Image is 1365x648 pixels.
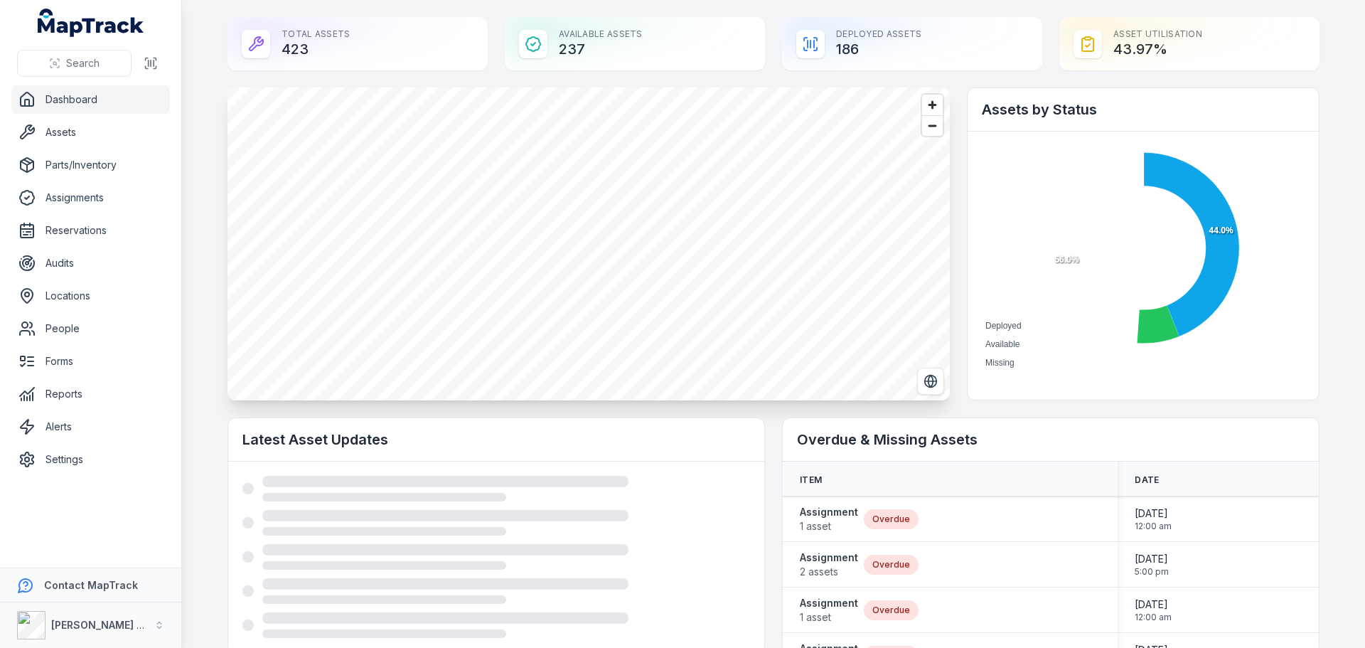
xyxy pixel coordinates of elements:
[800,565,858,579] span: 2 assets
[11,184,170,212] a: Assignments
[11,380,170,408] a: Reports
[800,551,858,565] strong: Assignment
[800,505,858,519] strong: Assignment
[11,314,170,343] a: People
[1135,506,1172,532] time: 7/31/2025, 12:00:00 AM
[800,610,858,625] span: 1 asset
[985,321,1022,331] span: Deployed
[864,555,919,575] div: Overdue
[985,358,1015,368] span: Missing
[11,85,170,114] a: Dashboard
[66,56,100,70] span: Search
[1135,552,1169,566] span: [DATE]
[1135,521,1172,532] span: 12:00 am
[985,339,1019,349] span: Available
[1135,506,1172,521] span: [DATE]
[1135,612,1172,623] span: 12:00 am
[922,115,943,136] button: Zoom out
[864,509,919,529] div: Overdue
[227,87,950,400] canvas: Map
[44,579,138,591] strong: Contact MapTrack
[1135,597,1172,612] span: [DATE]
[11,249,170,277] a: Audits
[11,118,170,147] a: Assets
[1135,552,1169,578] time: 9/5/2025, 5:00:00 PM
[797,430,1305,450] h2: Overdue & Missing Assets
[800,551,858,579] a: Assignment2 assets
[11,282,170,310] a: Locations
[11,445,170,474] a: Settings
[982,100,1305,119] h2: Assets by Status
[864,600,919,620] div: Overdue
[242,430,750,450] h2: Latest Asset Updates
[11,413,170,441] a: Alerts
[800,505,858,533] a: Assignment1 asset
[1135,566,1169,578] span: 5:00 pm
[38,9,144,37] a: MapTrack
[922,95,943,115] button: Zoom in
[800,596,858,610] strong: Assignment
[1135,474,1159,486] span: Date
[800,474,822,486] span: Item
[51,619,168,631] strong: [PERSON_NAME] Group
[917,368,944,395] button: Switch to Satellite View
[11,216,170,245] a: Reservations
[11,151,170,179] a: Parts/Inventory
[17,50,132,77] button: Search
[11,347,170,376] a: Forms
[1135,597,1172,623] time: 9/14/2025, 12:00:00 AM
[800,596,858,625] a: Assignment1 asset
[800,519,858,533] span: 1 asset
